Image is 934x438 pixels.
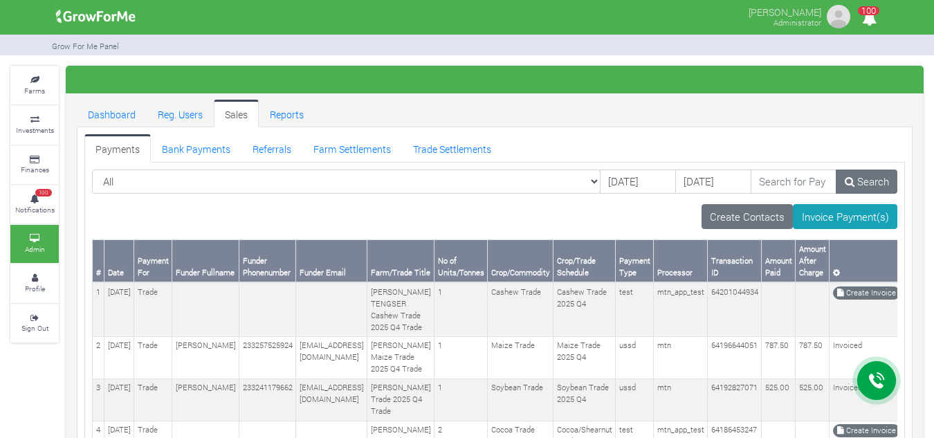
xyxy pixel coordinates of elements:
small: Investments [16,125,54,135]
td: ussd [616,336,654,378]
td: [PERSON_NAME] Maize Trade 2025 Q4 Trade [367,336,434,378]
td: 787.50 [762,336,796,378]
small: Administrator [773,17,821,28]
th: No of Units/Tonnes [434,240,488,282]
a: Dashboard [77,100,147,127]
a: Farms [10,66,59,104]
input: DD/MM/YYYY [675,170,751,194]
p: [PERSON_NAME] [749,3,821,19]
td: 1 [434,336,488,378]
small: Notifications [15,205,55,215]
td: mtn [654,336,708,378]
td: Soybean Trade 2025 Q4 [553,378,616,421]
td: [DATE] [104,336,134,378]
td: 525.00 [796,378,830,421]
th: Funder Phonenumber [239,240,296,282]
td: ussd [616,378,654,421]
td: [DATE] [104,282,134,336]
a: Create Invoice [833,424,900,437]
th: Transaction ID [708,240,762,282]
td: 787.50 [796,336,830,378]
small: Profile [25,284,45,293]
th: Amount Paid [762,240,796,282]
a: 100 [856,13,883,26]
td: 64192827071 [708,378,762,421]
td: [PERSON_NAME] [172,378,239,421]
a: Create Invoice [833,286,900,300]
a: Reg. Users [147,100,214,127]
td: 1 [434,282,488,336]
td: Maize Trade 2025 Q4 [553,336,616,378]
a: Trade Settlements [402,134,502,162]
td: Soybean Trade [488,378,553,421]
a: Sales [214,100,259,127]
a: 100 Notifications [10,185,59,223]
td: mtn_app_test [654,282,708,336]
a: Reports [259,100,315,127]
td: [PERSON_NAME] [172,336,239,378]
th: Funder Email [296,240,367,282]
td: 64196644051 [708,336,762,378]
a: Investments [10,106,59,144]
td: Trade [134,282,172,336]
a: Finances [10,146,59,184]
span: 100 [35,189,52,197]
th: Crop/Trade Schedule [553,240,616,282]
input: Search for Payments [751,170,837,194]
td: 1 [93,282,104,336]
td: 1 [434,378,488,421]
td: [PERSON_NAME] TENGSER Cashew Trade 2025 Q4 Trade [367,282,434,336]
td: Invoiced [830,378,904,421]
td: 2 [93,336,104,378]
td: Cashew Trade [488,282,553,336]
td: Trade [134,336,172,378]
a: Invoice Payment(s) [793,204,897,229]
input: DD/MM/YYYY [600,170,676,194]
th: Funder Fullname [172,240,239,282]
td: 64201044934 [708,282,762,336]
a: Create Contacts [702,204,794,229]
img: growforme image [825,3,852,30]
th: Payment Type [616,240,654,282]
small: Finances [21,165,49,174]
small: Admin [25,244,45,254]
th: Crop/Commodity [488,240,553,282]
a: Referrals [241,134,302,162]
td: [EMAIL_ADDRESS][DOMAIN_NAME] [296,378,367,421]
td: 233257525924 [239,336,296,378]
th: Amount After Charge [796,240,830,282]
small: Farms [24,86,45,95]
td: [EMAIL_ADDRESS][DOMAIN_NAME] [296,336,367,378]
td: Trade [134,378,172,421]
a: Bank Payments [151,134,241,162]
td: 233241179662 [239,378,296,421]
small: Sign Out [21,323,48,333]
th: Date [104,240,134,282]
a: Sign Out [10,304,59,343]
th: # [93,240,104,282]
th: Payment For [134,240,172,282]
td: [PERSON_NAME] Trade 2025 Q4 Trade [367,378,434,421]
a: Admin [10,225,59,263]
td: 525.00 [762,378,796,421]
small: Grow For Me Panel [52,41,119,51]
img: growforme image [51,3,140,30]
a: Farm Settlements [302,134,402,162]
th: Processor [654,240,708,282]
a: Profile [10,264,59,302]
td: Invoiced [830,336,904,378]
i: Notifications [856,3,883,34]
td: [DATE] [104,378,134,421]
td: test [616,282,654,336]
td: mtn [654,378,708,421]
td: Cashew Trade 2025 Q4 [553,282,616,336]
span: 100 [858,6,879,15]
th: Farm/Trade Title [367,240,434,282]
a: Payments [84,134,151,162]
a: Search [836,170,897,194]
td: Maize Trade [488,336,553,378]
td: 3 [93,378,104,421]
